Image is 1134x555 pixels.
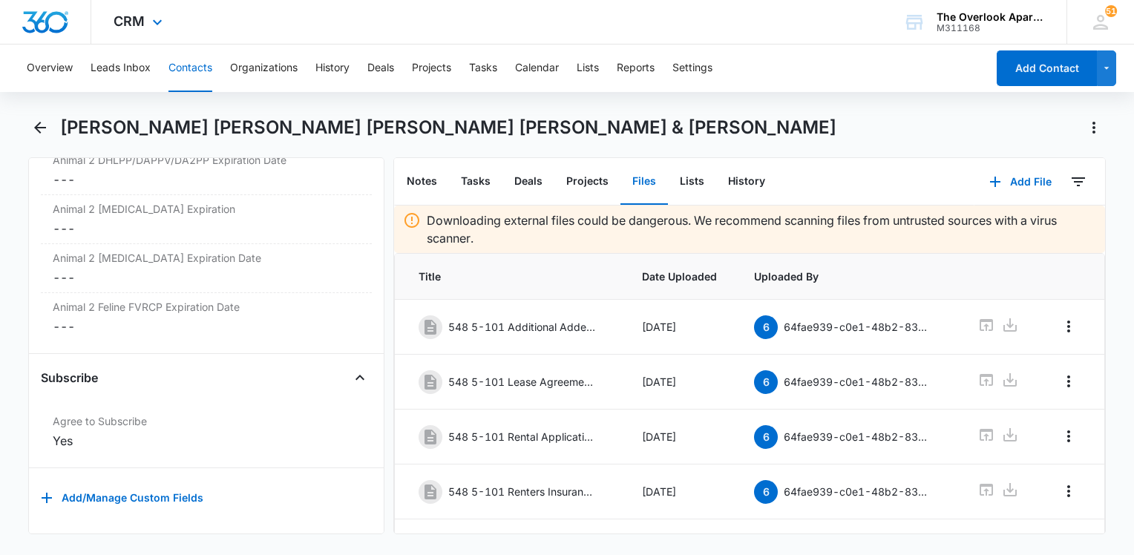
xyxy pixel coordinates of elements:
a: Add/Manage Custom Fields [41,496,203,509]
td: [DATE] [624,355,736,410]
dd: --- [53,269,360,286]
button: Overflow Menu [1057,479,1081,503]
td: [DATE] [624,464,736,519]
h1: [PERSON_NAME] [PERSON_NAME] [PERSON_NAME] [PERSON_NAME] & [PERSON_NAME] [60,116,836,139]
button: Tasks [449,159,502,205]
button: Tasks [469,45,497,92]
p: 64fae939-c0e1-48b2-8362-5020b578f76b [784,374,932,390]
p: 548 5-101 Additional Addendums.pdf [448,319,597,335]
dd: --- [53,220,360,237]
button: Close [348,366,372,390]
div: Agree to SubscribeYes [41,407,372,456]
span: 6 [754,370,778,394]
button: Projects [554,159,620,205]
label: Animal 2 [MEDICAL_DATA] Expiration Date [53,250,360,266]
span: Date Uploaded [642,269,718,284]
button: Lists [577,45,599,92]
button: Contacts [168,45,212,92]
div: Animal 2 Feline FVRCP Expiration Date--- [41,293,372,341]
button: Reports [617,45,655,92]
p: Downloading external files could be dangerous. We recommend scanning files from untrusted sources... [427,211,1096,247]
div: account name [937,11,1045,23]
p: 548 5-101 Renters Insurance.pdf [448,484,597,499]
p: 64fae939-c0e1-48b2-8362-5020b578f76b [784,484,932,499]
span: 51 [1105,5,1117,17]
button: Notes [395,159,449,205]
button: Lists [668,159,716,205]
button: Leads Inbox [91,45,151,92]
td: [DATE] [624,410,736,464]
p: 548 5-101 Lease Agreement.pdf [448,374,597,390]
td: [DATE] [624,300,736,355]
div: Animal 2 DHLPP/DAPPV/DA2PP Expiration Date--- [41,146,372,195]
span: 6 [754,480,778,504]
button: Organizations [230,45,298,92]
div: Yes [53,432,360,450]
p: 64fae939-c0e1-48b2-8362-5020b578f76b [784,429,932,444]
label: Agree to Subscribe [53,413,360,429]
dd: --- [53,318,360,335]
button: Add Contact [997,50,1097,86]
dd: --- [53,171,360,188]
button: Add File [974,164,1066,200]
button: Files [620,159,668,205]
span: 6 [754,315,778,339]
button: Actions [1082,116,1106,139]
button: Overflow Menu [1057,424,1081,448]
button: Overview [27,45,73,92]
button: Back [28,116,51,139]
span: CRM [114,13,145,29]
label: Animal 2 Feline FVRCP Expiration Date [53,299,360,315]
div: Animal 2 [MEDICAL_DATA] Expiration--- [41,195,372,244]
span: 6 [754,425,778,449]
button: Calendar [515,45,559,92]
label: Animal 2 DHLPP/DAPPV/DA2PP Expiration Date [53,152,360,168]
div: Animal 2 [MEDICAL_DATA] Expiration Date--- [41,244,372,293]
h4: Subscribe [41,369,98,387]
span: Title [419,269,606,284]
label: Animal 2 [MEDICAL_DATA] Expiration [53,201,360,217]
button: Filters [1066,170,1090,194]
div: notifications count [1105,5,1117,17]
button: History [315,45,350,92]
button: Deals [367,45,394,92]
p: 548 5-101 Rental Applications.pdf [448,429,597,444]
span: Uploaded By [754,269,942,284]
button: History [716,159,777,205]
button: Projects [412,45,451,92]
button: Overflow Menu [1057,315,1081,338]
div: account id [937,23,1045,33]
button: Overflow Menu [1057,370,1081,393]
button: Deals [502,159,554,205]
button: Add/Manage Custom Fields [41,480,203,516]
p: 64fae939-c0e1-48b2-8362-5020b578f76b [784,319,932,335]
button: Settings [672,45,712,92]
